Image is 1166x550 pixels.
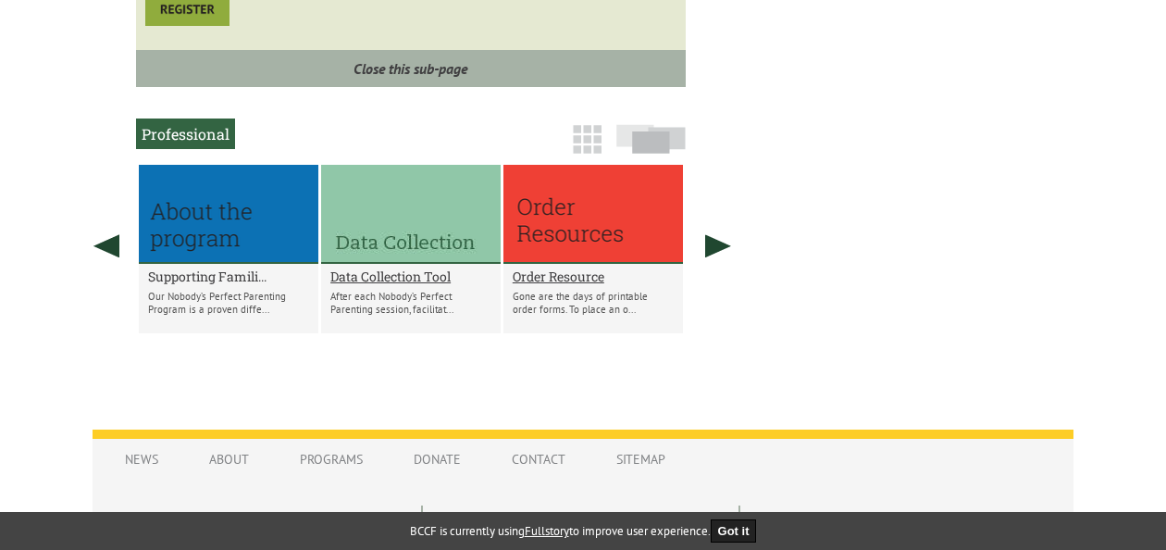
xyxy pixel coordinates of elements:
[598,442,684,477] a: Sitemap
[567,133,607,163] a: Grid View
[191,442,267,477] a: About
[611,133,691,163] a: Slide View
[513,268,674,285] a: Order Resource
[148,290,309,316] p: Our Nobody’s Perfect Parenting Program is a proven diffe...
[330,268,491,285] a: Data Collection Tool
[136,119,235,149] h2: Professional
[354,59,467,78] i: Close this sub-page
[711,519,757,543] button: Got it
[139,165,318,333] li: Supporting Families, Reducing Risk
[525,523,569,539] a: Fullstory
[148,268,309,285] a: Supporting Famili...
[503,165,683,333] li: Order Resource
[493,442,584,477] a: Contact
[106,442,177,477] a: News
[513,290,674,316] p: Gone are the days of printable order forms. To place an o...
[616,124,686,154] img: slide-icon.png
[330,290,491,316] p: After each Nobody’s Perfect Parenting session, facilitat...
[321,165,501,333] li: Data Collection Tool
[573,125,602,154] img: grid-icon.png
[395,442,479,477] a: Donate
[281,442,381,477] a: Programs
[136,50,685,87] a: Close this sub-page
